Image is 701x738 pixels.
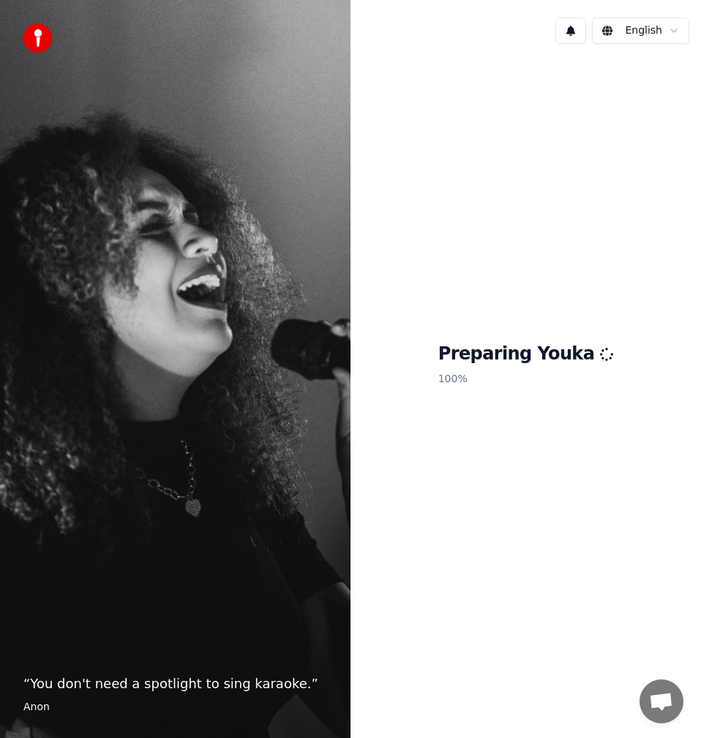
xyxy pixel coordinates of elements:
[23,700,327,715] footer: Anon
[23,674,327,694] p: “ You don't need a spotlight to sing karaoke. ”
[640,679,683,723] div: Open de chat
[438,366,614,392] p: 100 %
[438,343,614,366] h1: Preparing Youka
[23,23,53,53] img: youka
